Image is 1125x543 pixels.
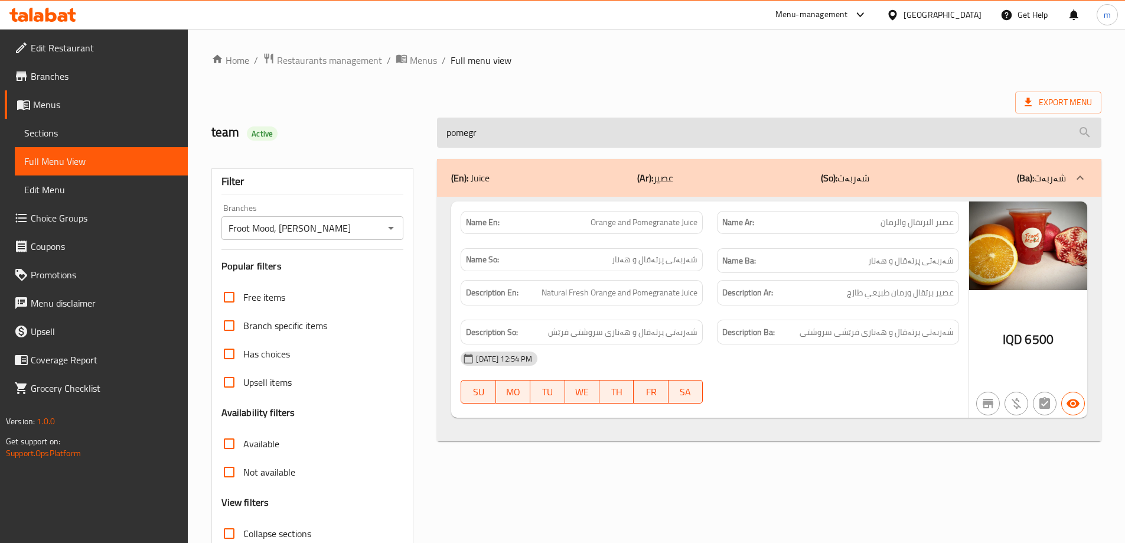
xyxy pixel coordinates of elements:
[247,126,278,141] div: Active
[1017,169,1034,187] b: (Ba):
[466,285,519,300] strong: Description En:
[221,259,404,273] h3: Popular filters
[31,41,178,55] span: Edit Restaurant
[31,268,178,282] span: Promotions
[221,496,269,509] h3: View filters
[243,290,285,304] span: Free items
[387,53,391,67] li: /
[6,434,60,449] span: Get support on:
[868,253,954,268] span: شەربەتی پرتەقال و هەنار
[5,346,188,374] a: Coverage Report
[722,253,756,268] strong: Name Ba:
[1061,392,1085,415] button: Available
[31,211,178,225] span: Choice Groups
[1015,92,1101,113] span: Export Menu
[437,197,1101,442] div: (En): Juice(Ar):عصير(So):شەربەت(Ba):شەربەت
[969,201,1087,290] img: %D8%A8%D8%B1%D8%AA%D9%82%D8%A7%D9%84_%D9%88%D8%B1%D9%85%D8%A7%D9%86OrangePomegra63892417472538912...
[24,126,178,140] span: Sections
[243,375,292,389] span: Upsell items
[5,232,188,261] a: Coupons
[638,383,663,401] span: FR
[243,347,290,361] span: Has choices
[221,169,404,194] div: Filter
[1005,392,1028,415] button: Purchased item
[247,128,278,139] span: Active
[5,204,188,232] a: Choice Groups
[221,406,295,420] h3: Availability filters
[383,220,399,236] button: Open
[976,392,1000,415] button: Not branch specific item
[31,381,178,395] span: Grocery Checklist
[31,296,178,310] span: Menu disclaimer
[6,446,81,461] a: Support.OpsPlatform
[637,169,653,187] b: (Ar):
[821,169,837,187] b: (So):
[31,69,178,83] span: Branches
[37,414,55,429] span: 1.0.0
[565,380,599,404] button: WE
[211,123,423,141] h2: team
[243,465,295,479] span: Not available
[673,383,698,401] span: SA
[211,53,1101,68] nav: breadcrumb
[15,147,188,175] a: Full Menu View
[466,383,491,401] span: SU
[1017,171,1066,185] p: شەربەت
[243,526,311,541] span: Collapse sections
[5,261,188,289] a: Promotions
[277,53,382,67] span: Restaurants management
[1025,328,1054,351] span: 6500
[15,119,188,147] a: Sections
[501,383,526,401] span: MO
[1003,328,1022,351] span: IQD
[5,289,188,317] a: Menu disclaimer
[6,414,35,429] span: Version:
[634,380,668,404] button: FR
[461,380,495,404] button: SU
[5,34,188,62] a: Edit Restaurant
[442,53,446,67] li: /
[466,253,499,266] strong: Name So:
[24,154,178,168] span: Full Menu View
[5,90,188,119] a: Menus
[669,380,703,404] button: SA
[5,374,188,402] a: Grocery Checklist
[847,285,954,300] span: عصير برتقال ورمان طبيعي طازج
[591,216,697,229] span: Orange and Pomegranate Juice
[496,380,530,404] button: MO
[466,325,518,340] strong: Description So:
[410,53,437,67] span: Menus
[535,383,560,401] span: TU
[243,437,279,451] span: Available
[5,317,188,346] a: Upsell
[637,171,673,185] p: عصير
[542,285,697,300] span: Natural Fresh Orange and Pomegranate Juice
[612,253,697,266] span: شەربەتی پرتەقال و هەنار
[881,216,954,229] span: عصير البرتقال والرمان
[15,175,188,204] a: Edit Menu
[396,53,437,68] a: Menus
[254,53,258,67] li: /
[1033,392,1056,415] button: Not has choices
[599,380,634,404] button: TH
[211,53,249,67] a: Home
[548,325,697,340] span: شەربەتی پرتەقال و هەناری سروشتی فرێش
[24,183,178,197] span: Edit Menu
[451,169,468,187] b: (En):
[437,159,1101,197] div: (En): Juice(Ar):عصير(So):شەربەت(Ba):شەربەت
[5,62,188,90] a: Branches
[904,8,981,21] div: [GEOGRAPHIC_DATA]
[821,171,869,185] p: شەربەت
[722,285,773,300] strong: Description Ar:
[800,325,954,340] span: شەربەتی پرتەقال و هەناری فرێشی سروشتی
[31,324,178,339] span: Upsell
[451,171,490,185] p: Juice
[451,53,511,67] span: Full menu view
[243,318,327,333] span: Branch specific items
[466,216,500,229] strong: Name En:
[1104,8,1111,21] span: m
[471,353,537,365] span: [DATE] 12:54 PM
[263,53,382,68] a: Restaurants management
[530,380,565,404] button: TU
[1025,95,1092,110] span: Export Menu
